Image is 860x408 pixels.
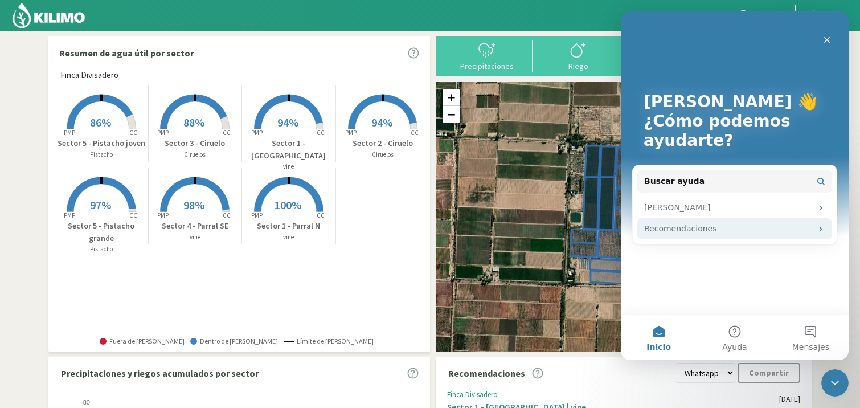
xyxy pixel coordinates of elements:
p: Ciruelos [149,150,242,160]
div: Finca Divisadero [447,390,779,399]
span: Todos [750,10,777,22]
div: Precipitaciones [445,62,529,70]
p: Sector 4 - Parral SE [149,220,242,232]
tspan: CC [129,129,137,137]
p: Recomendaciones [448,366,525,380]
p: vine [242,162,335,172]
span: 97% [90,198,111,212]
button: Precipitaciones [441,40,533,71]
p: Pistacho [55,150,148,160]
tspan: PMP [64,129,75,137]
span: Finca Divisadero [60,69,118,82]
span: 94% [371,115,392,129]
span: 100% [275,198,301,212]
p: Sector 1 - [GEOGRAPHIC_DATA] [242,137,335,162]
span: Fuera de [PERSON_NAME] [100,337,185,345]
span: 88% [183,115,204,129]
tspan: PMP [157,211,169,219]
iframe: Intercom live chat [621,11,849,360]
span: Límite de [PERSON_NAME] [284,337,374,345]
img: Kilimo [11,2,86,29]
p: Sector 1 - Parral N [242,220,335,232]
span: 86% [90,115,111,129]
iframe: Intercom live chat [821,369,849,397]
tspan: PMP [64,211,75,219]
p: vine [242,232,335,242]
div: Riego [536,62,620,70]
tspan: PMP [345,129,357,137]
text: 80 [83,399,90,406]
tspan: CC [223,211,231,219]
tspan: PMP [251,129,263,137]
tspan: PMP [157,129,169,137]
span: Dentro de [PERSON_NAME] [190,337,278,345]
tspan: PMP [251,211,263,219]
p: Precipitaciones y riegos acumulados por sector [61,366,259,380]
p: Sector 2 - Ciruelo [336,137,430,149]
tspan: CC [129,211,137,219]
tspan: CC [223,129,231,137]
p: Sector 5 - Pistacho grande [55,220,148,244]
span: Todos [692,10,719,22]
tspan: CC [317,211,325,219]
button: Riego [533,40,624,71]
a: Zoom in [443,89,460,106]
tspan: CC [317,129,325,137]
p: Sector 5 - Pistacho joven [55,137,148,149]
tspan: CC [411,129,419,137]
p: Resumen de agua útil por sector [59,46,194,60]
span: 94% [277,115,298,129]
p: Ciruelos [336,150,430,160]
p: Sector 3 - Ciruelo [149,137,242,149]
p: Pistacho [55,244,148,254]
div: [DATE] [779,394,800,404]
a: Zoom out [443,106,460,123]
p: vine [149,232,242,242]
span: 98% [183,198,204,212]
